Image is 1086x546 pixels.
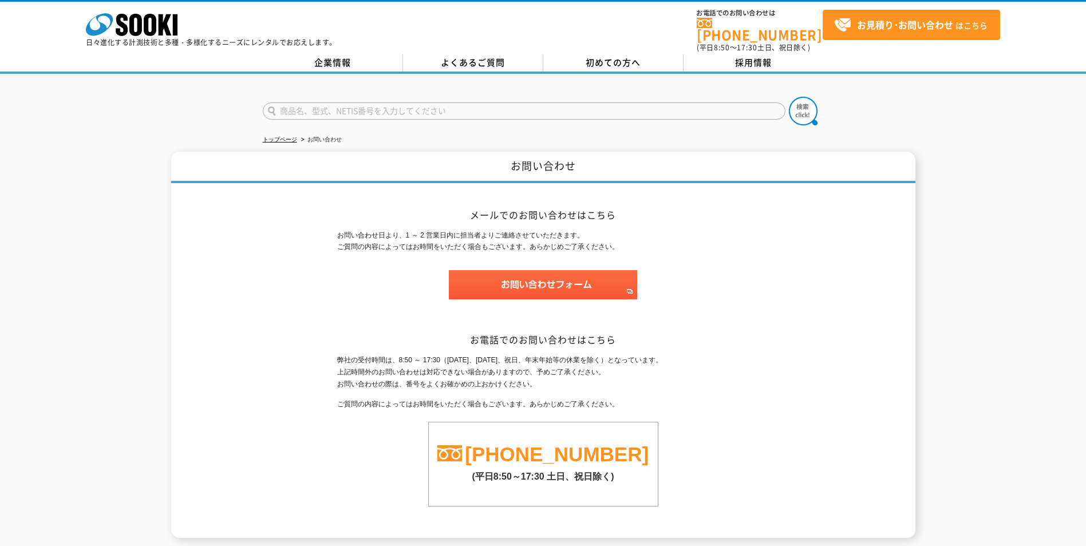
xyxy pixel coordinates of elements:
[449,289,637,297] a: お問い合わせフォーム
[543,54,684,72] a: 初めての方へ
[857,18,953,31] strong: お見積り･お問い合わせ
[789,97,818,125] img: btn_search.png
[403,54,543,72] a: よくあるご質問
[465,443,649,465] a: [PHONE_NUMBER]
[737,42,757,53] span: 17:30
[684,54,824,72] a: 採用情報
[337,230,749,254] p: お問い合わせ日より、1 ～ 2 営業日内に担当者よりご連絡させていただきます。 ご質問の内容によってはお時間をいただく場合もございます。あらかじめご了承ください。
[449,270,637,299] img: お問い合わせフォーム
[263,136,297,143] a: トップページ
[429,465,658,483] p: (平日8:50～17:30 土日、祝日除く)
[823,10,1000,40] a: お見積り･お問い合わせはこちら
[714,42,730,53] span: 8:50
[337,209,749,221] h2: メールでのお問い合わせはこちら
[834,17,988,34] span: はこちら
[86,39,337,46] p: 日々進化する計測技術と多種・多様化するニーズにレンタルでお応えします。
[697,10,823,17] span: お電話でのお問い合わせは
[337,334,749,346] h2: お電話でのお問い合わせはこちら
[586,56,641,69] span: 初めての方へ
[337,398,749,410] p: ご質問の内容によってはお時間をいただく場合もございます。あらかじめご了承ください。
[263,102,785,120] input: 商品名、型式、NETIS番号を入力してください
[697,42,810,53] span: (平日 ～ 土日、祝日除く)
[337,354,749,390] p: 弊社の受付時間は、8:50 ～ 17:30（[DATE]、[DATE]、祝日、年末年始等の休業を除く）となっています。 上記時間外のお問い合わせは対応できない場合がありますので、予めご了承くださ...
[299,134,342,146] li: お問い合わせ
[697,18,823,41] a: [PHONE_NUMBER]
[171,152,915,183] h1: お問い合わせ
[263,54,403,72] a: 企業情報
